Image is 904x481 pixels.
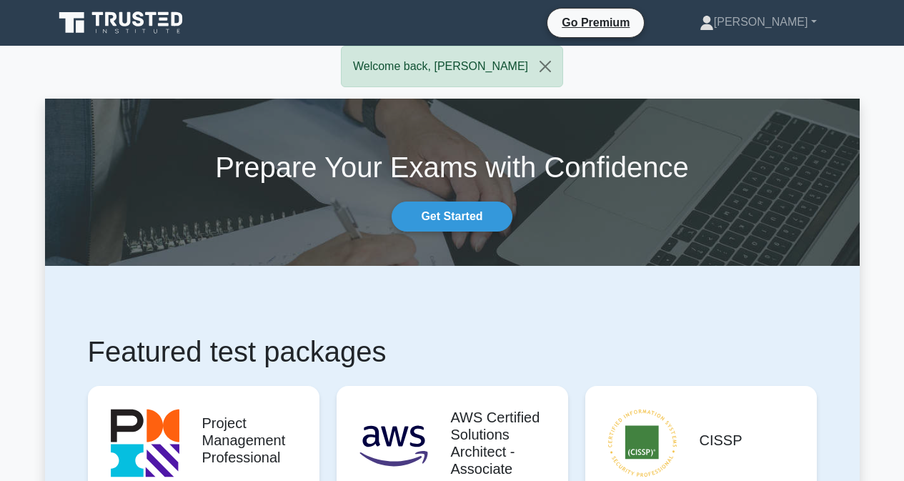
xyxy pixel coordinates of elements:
[45,150,860,184] h1: Prepare Your Exams with Confidence
[553,14,638,31] a: Go Premium
[392,202,512,232] a: Get Started
[341,46,563,87] div: Welcome back, [PERSON_NAME]
[665,8,851,36] a: [PERSON_NAME]
[88,334,817,369] h1: Featured test packages
[528,46,562,86] button: Close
